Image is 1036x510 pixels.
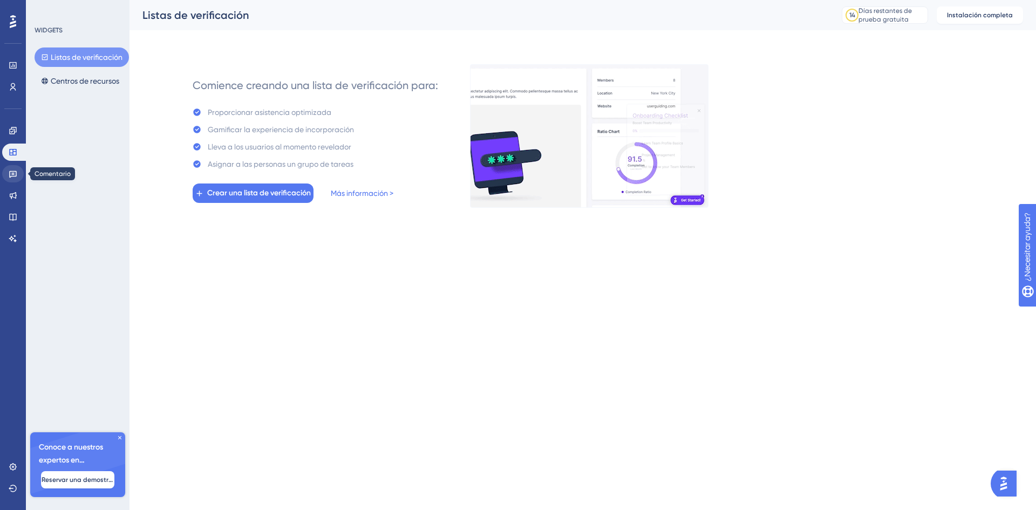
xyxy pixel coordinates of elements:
[42,476,126,484] font: Reservar una demostración
[193,183,313,203] button: Crear una lista de verificación
[331,187,393,200] a: Más información >
[947,11,1013,19] font: Instalación completa
[991,467,1023,500] iframe: Asistente de inicio de IA de UserGuiding
[142,9,249,22] font: Listas de verificación
[470,64,708,208] img: e28e67207451d1beac2d0b01ddd05b56.gif
[208,125,354,134] font: Gamificar la experiencia de incorporación
[51,53,122,62] font: Listas de verificación
[207,188,311,198] font: Crear una lista de verificación
[858,7,912,23] font: Días restantes de prueba gratuita
[35,26,63,34] font: WIDGETS
[35,71,126,91] button: Centros de recursos
[193,79,438,92] font: Comience creando una lista de verificación para:
[208,160,353,168] font: Asignar a las personas un grupo de tareas
[208,108,331,117] font: Proporcionar asistencia optimizada
[51,77,119,85] font: Centros de recursos
[849,11,855,19] font: 14
[331,189,393,198] font: Más información >
[25,5,94,13] font: ¿Necesitar ayuda?
[937,6,1023,24] button: Instalación completa
[35,47,129,67] button: Listas de verificación
[208,142,351,151] font: Lleva a los usuarios al momento revelador
[41,471,114,488] button: Reservar una demostración
[39,443,103,478] font: Conoce a nuestros expertos en onboarding 🎧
